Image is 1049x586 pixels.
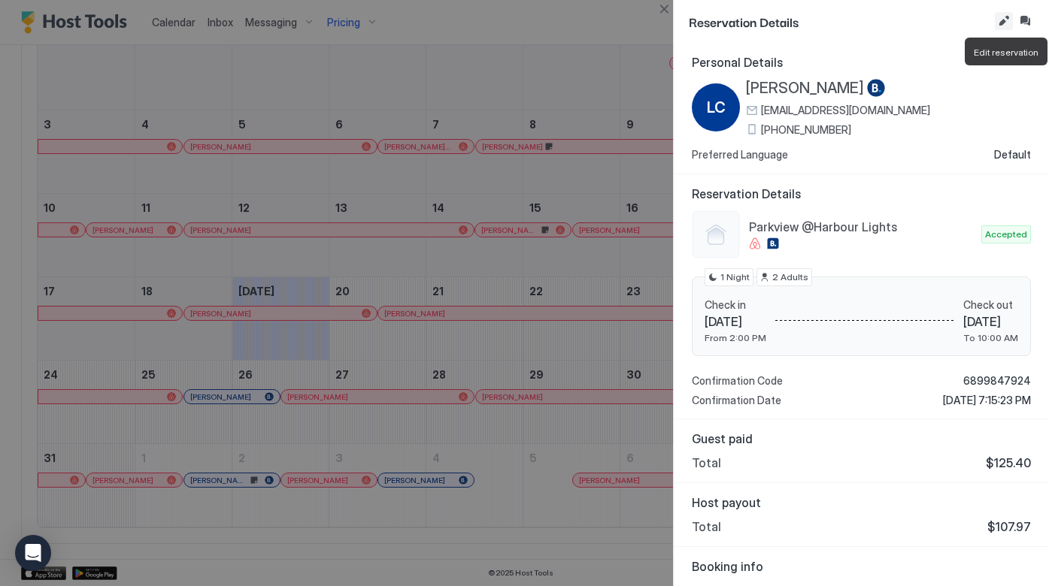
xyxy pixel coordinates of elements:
[692,519,721,534] span: Total
[689,12,992,31] span: Reservation Details
[720,270,750,284] span: 1 Night
[995,12,1013,30] button: Edit reservation
[707,96,726,119] span: LC
[963,314,1018,329] span: [DATE]
[974,47,1038,58] span: Edit reservation
[985,228,1027,241] span: Accepted
[1016,12,1034,30] button: Inbox
[692,559,1031,574] span: Booking info
[963,332,1018,343] span: To 10:00 AM
[705,314,766,329] span: [DATE]
[692,495,1031,510] span: Host payout
[705,298,766,312] span: Check in
[746,79,864,98] span: [PERSON_NAME]
[761,104,930,117] span: [EMAIL_ADDRESS][DOMAIN_NAME]
[963,298,1018,312] span: Check out
[986,455,1031,470] span: $125.40
[15,535,51,571] div: Open Intercom Messenger
[963,374,1031,388] span: 6899847924
[692,455,721,470] span: Total
[692,55,1031,70] span: Personal Details
[994,148,1031,162] span: Default
[705,332,766,343] span: From 2:00 PM
[692,431,1031,446] span: Guest paid
[692,394,781,407] span: Confirmation Date
[692,186,1031,201] span: Reservation Details
[943,394,1031,407] span: [DATE] 7:15:23 PM
[772,270,808,284] span: 2 Adults
[692,148,788,162] span: Preferred Language
[987,519,1031,534] span: $107.97
[749,219,975,234] span: Parkview @Harbour Lights
[761,123,851,137] span: [PHONE_NUMBER]
[692,374,783,388] span: Confirmation Code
